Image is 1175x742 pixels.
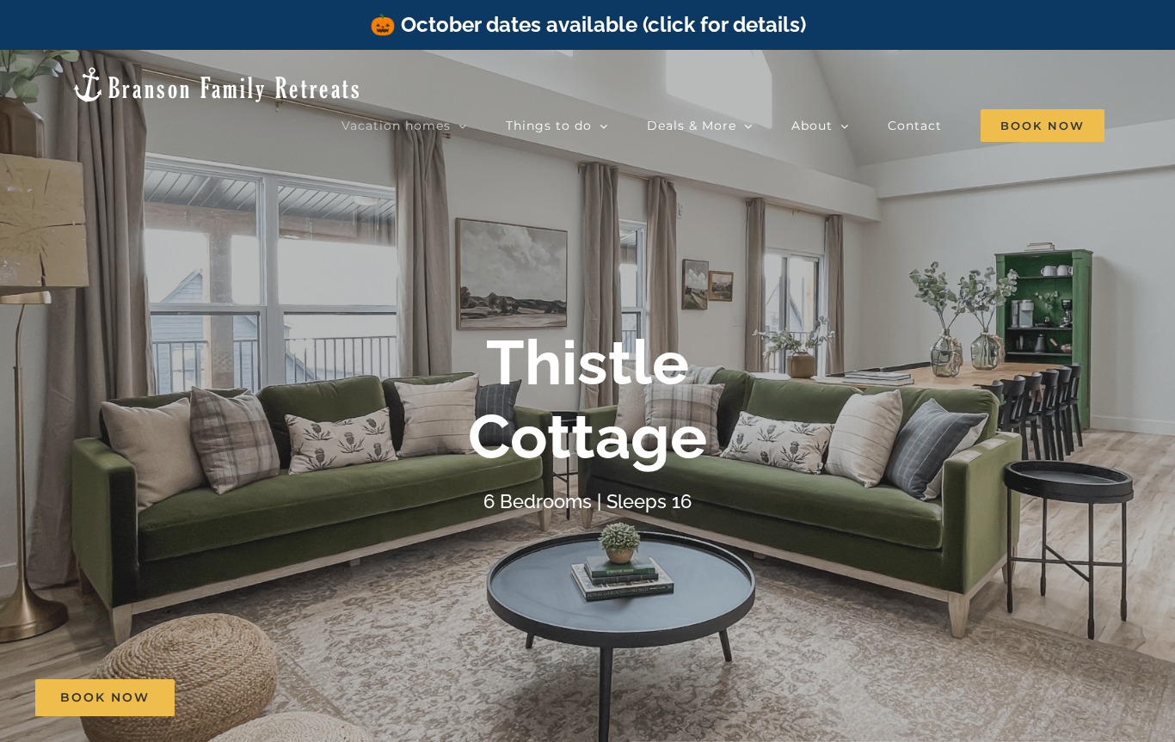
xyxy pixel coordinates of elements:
span: Book Now [981,109,1104,142]
span: Vacation homes [341,120,451,132]
span: Things to do [506,120,592,132]
a: Contact [888,108,942,143]
a: 🎃 October dates available (click for details) [370,12,806,37]
span: Contact [888,120,942,132]
b: Thistle Cottage [468,326,707,473]
a: Book Now [35,679,175,716]
h4: 6 Bedrooms | Sleeps 16 [483,490,692,512]
a: Deals & More [647,108,753,143]
a: About [791,108,849,143]
a: Vacation homes [341,108,467,143]
span: About [791,120,833,132]
span: Book Now [60,690,150,705]
span: Deals & More [647,120,736,132]
img: Branson Family Retreats Logo [71,65,362,104]
a: Things to do [506,108,608,143]
nav: Main Menu [341,108,1104,143]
